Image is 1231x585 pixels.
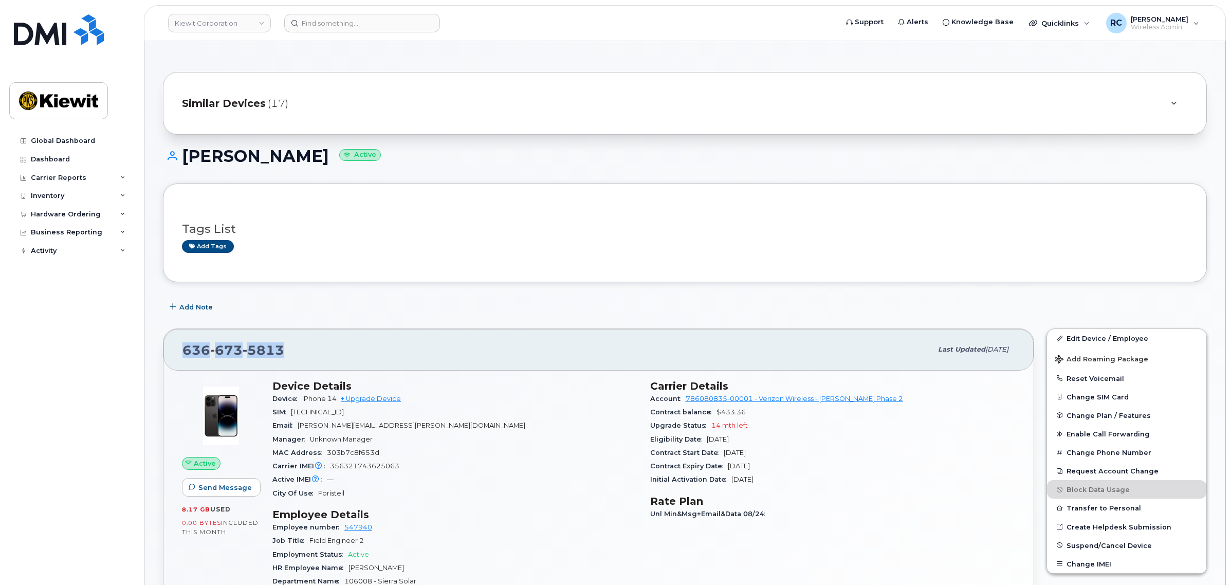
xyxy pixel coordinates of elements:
span: Contract Start Date [650,449,724,456]
span: [TECHNICAL_ID] [291,408,344,416]
span: MAC Address [272,449,327,456]
span: Active IMEI [272,476,327,483]
span: SIM [272,408,291,416]
button: Change IMEI [1047,555,1206,573]
a: Edit Device / Employee [1047,329,1206,348]
span: [PERSON_NAME] [348,564,404,572]
span: Account [650,395,686,403]
span: Add Note [179,302,213,312]
button: Send Message [182,478,261,497]
button: Change Plan / Features [1047,406,1206,425]
span: — [327,476,334,483]
span: 0.00 Bytes [182,519,221,526]
button: Suspend/Cancel Device [1047,536,1206,555]
span: used [210,505,231,513]
span: [DATE] [985,345,1008,353]
small: Active [339,149,381,161]
button: Enable Call Forwarding [1047,425,1206,443]
button: Change SIM Card [1047,388,1206,406]
a: 786080835-00001 - Verizon Wireless - [PERSON_NAME] Phase 2 [686,395,903,403]
h3: Employee Details [272,508,638,521]
span: Upgrade Status [650,422,711,429]
span: 5813 [243,342,284,358]
span: Active [348,551,369,558]
span: Field Engineer 2 [309,537,364,544]
span: Employee number [272,523,344,531]
span: Initial Activation Date [650,476,731,483]
span: [PERSON_NAME][EMAIL_ADDRESS][PERSON_NAME][DOMAIN_NAME] [298,422,525,429]
h3: Tags List [182,223,1188,235]
span: Similar Devices [182,96,266,111]
h3: Carrier Details [650,380,1016,392]
span: [DATE] [731,476,754,483]
a: + Upgrade Device [341,395,401,403]
button: Block Data Usage [1047,480,1206,499]
span: Employment Status [272,551,348,558]
span: 8.17 GB [182,506,210,513]
span: Foristell [318,489,344,497]
span: Change Plan / Features [1067,411,1151,419]
span: 636 [182,342,284,358]
span: Suspend/Cancel Device [1067,541,1152,549]
span: Email [272,422,298,429]
button: Reset Voicemail [1047,369,1206,388]
span: 106008 - Sierra Solar [344,577,416,585]
span: 14 mth left [711,422,748,429]
button: Transfer to Personal [1047,499,1206,517]
span: Carrier IMEI [272,462,330,470]
span: Department Name [272,577,344,585]
span: [DATE] [728,462,750,470]
span: Enable Call Forwarding [1067,430,1150,438]
span: (17) [268,96,288,111]
span: Last updated [938,345,985,353]
span: 356321743625063 [330,462,399,470]
span: Add Roaming Package [1055,355,1148,365]
iframe: Messenger Launcher [1186,540,1223,577]
span: [DATE] [724,449,746,456]
span: included this month [182,519,259,536]
span: Unknown Manager [310,435,373,443]
span: Active [194,459,216,468]
a: Create Helpdesk Submission [1047,518,1206,536]
button: Change Phone Number [1047,443,1206,462]
span: Send Message [198,483,252,492]
span: Contract balance [650,408,716,416]
span: HR Employee Name [272,564,348,572]
span: Job Title [272,537,309,544]
a: Add tags [182,240,234,253]
h1: [PERSON_NAME] [163,147,1207,165]
button: Request Account Change [1047,462,1206,480]
span: Device [272,395,302,403]
span: 303b7c8f653d [327,449,379,456]
h3: Rate Plan [650,495,1016,507]
button: Add Roaming Package [1047,348,1206,369]
span: 673 [210,342,243,358]
span: Contract Expiry Date [650,462,728,470]
span: Unl Min&Msg+Email&Data 08/24 [650,510,770,518]
a: 547940 [344,523,372,531]
span: iPhone 14 [302,395,337,403]
span: Manager [272,435,310,443]
span: $433.36 [716,408,746,416]
span: [DATE] [707,435,729,443]
img: image20231002-3703462-njx0qo.jpeg [190,385,252,447]
span: City Of Use [272,489,318,497]
span: Eligibility Date [650,435,707,443]
h3: Device Details [272,380,638,392]
button: Add Note [163,298,222,316]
